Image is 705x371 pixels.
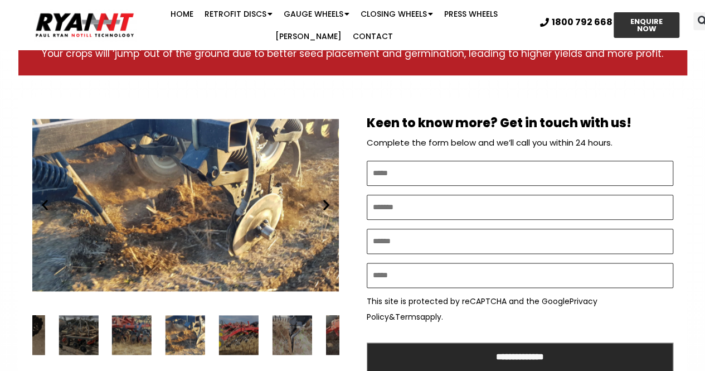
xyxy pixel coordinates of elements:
[32,315,339,355] div: Slides Slides
[6,315,45,355] div: 13 / 34
[367,117,673,129] h2: Keen to know more? Get in touch with us!
[33,9,137,41] img: Ryan NT logo
[38,198,52,212] div: Previous slide
[270,25,347,47] a: [PERSON_NAME]
[367,135,673,151] p: Complete the form below and we’ll call you within 24 hours.
[165,3,199,25] a: Home
[347,25,398,47] a: Contact
[278,3,355,25] a: Gauge Wheels
[552,18,612,27] span: 1800 792 668
[32,109,339,301] div: 16 / 34
[112,315,152,355] div: 15 / 34
[137,3,532,47] nav: Menu
[59,315,98,355] div: 14 / 34
[367,293,673,325] p: This site is protected by reCAPTCHA and the Google & apply.
[32,109,339,301] div: Slides
[199,3,278,25] a: Retrofit Discs
[540,18,612,27] a: 1800 792 668
[439,3,503,25] a: Press Wheels
[273,315,312,355] div: 18 / 34
[166,315,205,355] div: RYAN NT Retrofit Double Discs
[614,12,679,38] a: ENQUIRE NOW
[624,18,669,32] span: ENQUIRE NOW
[319,198,333,212] div: Next slide
[42,47,663,60] span: Your crops will ‘jump' out of the ground due to better seed placement and germination, leading to...
[219,315,259,355] div: 17 / 34
[395,311,420,322] a: Terms
[32,109,339,301] div: RYAN NT Retrofit Double Discs
[355,3,439,25] a: Closing Wheels
[166,315,205,355] div: 16 / 34
[325,315,365,355] div: 19 / 34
